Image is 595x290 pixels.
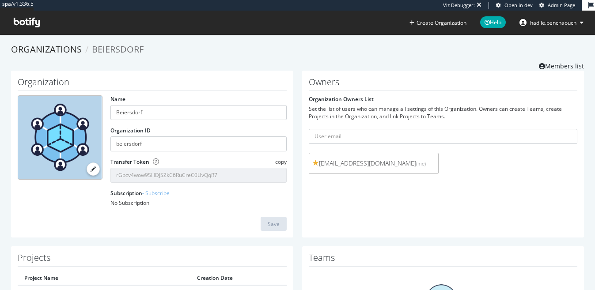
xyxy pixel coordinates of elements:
label: Organization ID [110,127,151,134]
h1: Projects [18,253,287,267]
span: Admin Page [548,2,575,8]
span: hadile.benchaouch [530,19,576,26]
span: Beiersdorf [92,43,144,55]
div: Save [268,220,280,228]
label: Name [110,95,125,103]
th: Creation Date [190,271,286,285]
th: Project Name [18,271,190,285]
a: Organizations [11,43,82,55]
input: Organization ID [110,136,287,151]
button: hadile.benchaouch [512,15,591,30]
label: Transfer Token [110,158,149,166]
a: Members list [539,60,584,71]
a: Admin Page [539,2,575,9]
a: - Subscribe [142,189,170,197]
h1: Organization [18,77,287,91]
div: Viz Debugger: [443,2,475,9]
a: Open in dev [496,2,533,9]
span: Help [480,16,506,28]
span: Open in dev [504,2,533,8]
button: Save [261,217,287,231]
span: [EMAIL_ADDRESS][DOMAIN_NAME] [313,159,435,168]
div: Set the list of users who can manage all settings of this Organization. Owners can create Teams, ... [309,105,578,120]
div: No Subscription [110,199,287,207]
small: (me) [416,160,426,167]
button: Create Organization [409,19,467,27]
span: copy [275,158,287,166]
ol: breadcrumbs [11,43,584,56]
label: Subscription [110,189,170,197]
h1: Teams [309,253,578,267]
input: User email [309,129,578,144]
h1: Owners [309,77,578,91]
input: name [110,105,287,120]
label: Organization Owners List [309,95,374,103]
